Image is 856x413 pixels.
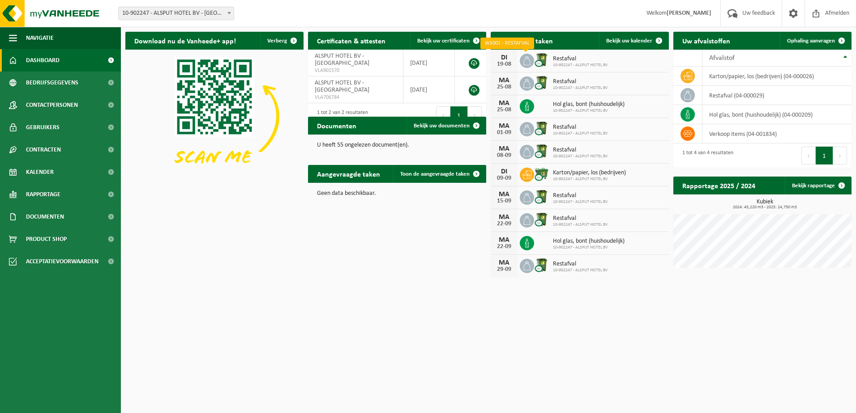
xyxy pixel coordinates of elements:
[801,147,816,164] button: Previous
[787,38,835,44] span: Ophaling aanvragen
[553,131,608,136] span: 10-902247 - ALSPUT HOTEL BV
[495,122,513,130] div: MA
[534,189,549,204] img: WB-0370-CU
[833,147,847,164] button: Next
[709,55,735,62] span: Afvalstof
[702,86,852,105] td: restafval (04-000029)
[553,63,608,68] span: 10-902247 - ALSPUT HOTEL BV
[26,27,54,49] span: Navigatie
[315,94,396,101] span: VLA706784
[495,221,513,227] div: 22-09
[26,183,60,206] span: Rapportage
[495,198,513,204] div: 15-09
[393,165,485,183] a: Toon de aangevraagde taken
[678,205,852,210] span: 2024: 45,220 m3 - 2025: 24,750 m3
[495,244,513,250] div: 22-09
[785,177,851,194] a: Bekijk rapportage
[553,108,625,114] span: 10-902247 - ALSPUT HOTEL BV
[553,199,608,205] span: 10-902247 - ALSPUT HOTEL BV
[702,67,852,86] td: karton/papier, los (bedrijven) (04-000026)
[495,236,513,244] div: MA
[315,53,369,67] span: ALSPUT HOTEL BV - [GEOGRAPHIC_DATA]
[403,50,455,76] td: [DATE]
[534,166,549,181] img: WB-0660-CU
[553,268,608,273] span: 10-902247 - ALSPUT HOTEL BV
[495,107,513,113] div: 25-08
[534,257,549,273] img: WB-0370-CU
[267,38,287,44] span: Verberg
[816,147,833,164] button: 1
[450,106,468,124] button: 1
[312,105,368,125] div: 1 tot 2 van 2 resultaten
[495,214,513,221] div: MA
[702,105,852,124] td: hol glas, bont (huishoudelijk) (04-000209)
[553,147,608,154] span: Restafval
[417,38,470,44] span: Bekijk uw certificaten
[26,161,54,183] span: Kalender
[495,77,513,84] div: MA
[495,100,513,107] div: MA
[553,78,608,85] span: Restafval
[553,124,608,131] span: Restafval
[495,84,513,90] div: 25-08
[26,250,98,273] span: Acceptatievoorwaarden
[26,72,78,94] span: Bedrijfsgegevens
[403,76,455,103] td: [DATE]
[553,177,626,182] span: 10-902247 - ALSPUT HOTEL BV
[534,75,549,90] img: WB-0370-CU
[119,7,234,20] span: 10-902247 - ALSPUT HOTEL BV - HALLE
[495,175,513,181] div: 09-09
[26,206,64,228] span: Documenten
[436,106,450,124] button: Previous
[606,38,652,44] span: Bekijk uw kalender
[26,228,67,250] span: Product Shop
[125,32,245,49] h2: Download nu de Vanheede+ app!
[534,143,549,159] img: WB-0370-CU
[534,121,549,136] img: WB-0370-CU
[599,32,668,50] a: Bekijk uw kalender
[414,123,470,129] span: Bekijk uw documenten
[260,32,303,50] button: Verberg
[553,154,608,159] span: 10-902247 - ALSPUT HOTEL BV
[468,106,482,124] button: Next
[495,61,513,67] div: 19-08
[553,192,608,199] span: Restafval
[553,261,608,268] span: Restafval
[26,139,61,161] span: Contracten
[495,145,513,152] div: MA
[553,222,608,228] span: 10-902247 - ALSPUT HOTEL BV
[673,32,739,49] h2: Uw afvalstoffen
[534,212,549,227] img: WB-0370-CU
[26,49,60,72] span: Dashboard
[553,169,626,177] span: Karton/papier, los (bedrijven)
[317,190,477,197] p: Geen data beschikbaar.
[317,142,477,148] p: U heeft 55 ongelezen document(en).
[495,152,513,159] div: 08-09
[553,55,608,63] span: Restafval
[553,101,625,108] span: Hol glas, bont (huishoudelijk)
[553,238,625,245] span: Hol glas, bont (huishoudelijk)
[667,10,711,17] strong: [PERSON_NAME]
[553,215,608,222] span: Restafval
[308,32,394,49] h2: Certificaten & attesten
[308,117,365,134] h2: Documenten
[553,245,625,250] span: 10-902247 - ALSPUT HOTEL BV
[400,171,470,177] span: Toon de aangevraagde taken
[678,146,733,165] div: 1 tot 4 van 4 resultaten
[125,50,304,183] img: Download de VHEPlus App
[491,32,562,49] h2: Ingeplande taken
[26,116,60,139] span: Gebruikers
[673,177,764,194] h2: Rapportage 2025 / 2024
[553,85,608,91] span: 10-902247 - ALSPUT HOTEL BV
[702,124,852,143] td: verkoop items (04-001834)
[495,168,513,175] div: DI
[118,7,234,20] span: 10-902247 - ALSPUT HOTEL BV - HALLE
[534,52,549,67] img: WB-0370-CU
[495,191,513,198] div: MA
[407,117,485,135] a: Bekijk uw documenten
[315,67,396,74] span: VLA901570
[780,32,851,50] a: Ophaling aanvragen
[495,54,513,61] div: DI
[495,259,513,266] div: MA
[495,130,513,136] div: 01-09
